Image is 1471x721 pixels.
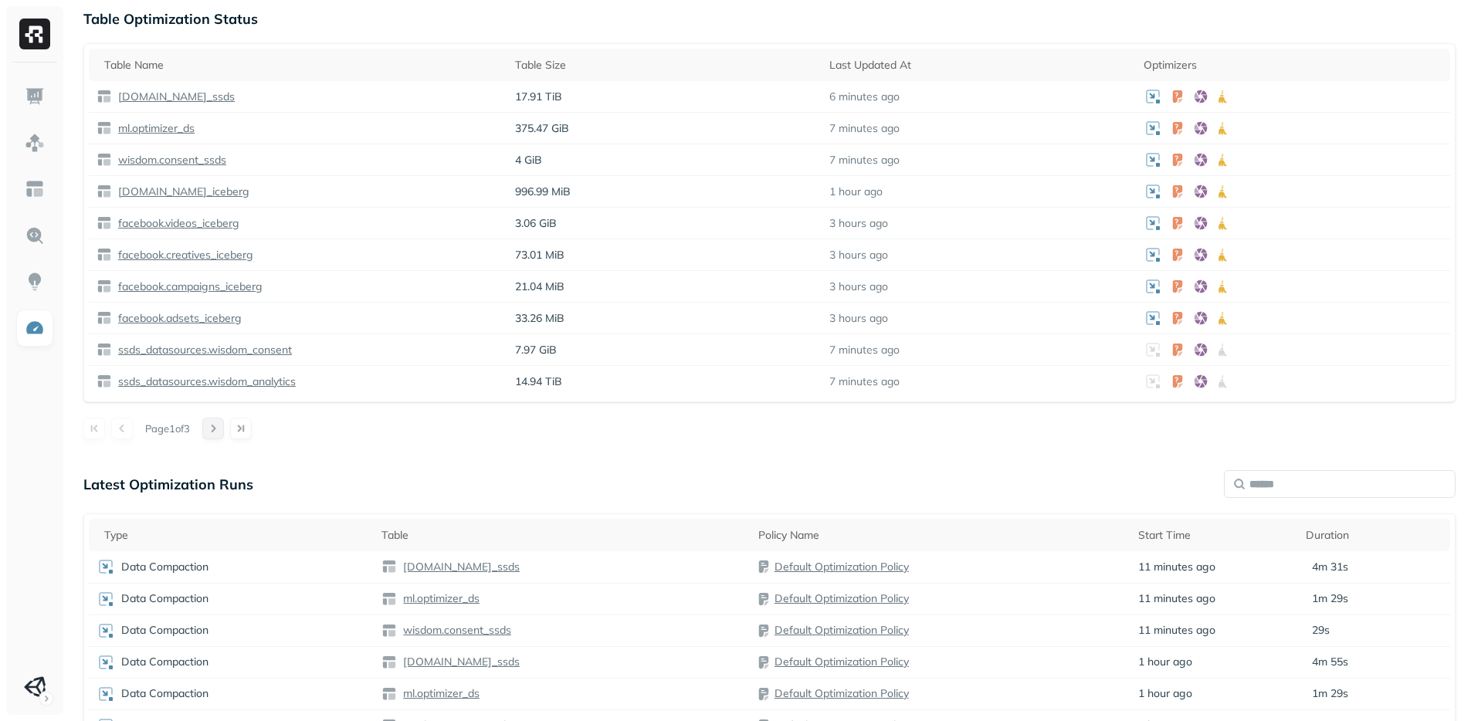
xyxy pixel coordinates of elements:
[829,343,900,357] p: 7 minutes ago
[400,623,511,638] p: wisdom.consent_ssds
[97,215,112,231] img: table
[397,686,480,701] a: ml.optimizer_ds
[112,343,292,357] a: ssds_datasources.wisdom_consent
[112,153,226,168] a: wisdom.consent_ssds
[381,559,397,574] img: table
[1138,591,1215,606] span: 11 minutes ago
[829,121,900,136] p: 7 minutes ago
[400,591,480,606] p: ml.optimizer_ds
[829,311,888,326] p: 3 hours ago
[774,655,909,669] a: Default Optimization Policy
[829,374,900,389] p: 7 minutes ago
[97,184,112,199] img: table
[112,90,235,104] a: [DOMAIN_NAME]_ssds
[381,591,397,607] img: table
[829,216,888,231] p: 3 hours ago
[829,153,900,168] p: 7 minutes ago
[515,90,814,104] p: 17.91 TiB
[515,343,814,357] p: 7.97 GiB
[97,247,112,262] img: table
[397,655,520,669] a: [DOMAIN_NAME]_ssds
[112,248,253,262] a: facebook.creatives_iceberg
[112,374,296,389] a: ssds_datasources.wisdom_analytics
[381,655,397,670] img: table
[25,318,45,338] img: Optimization
[381,528,743,543] div: Table
[774,560,909,574] a: Default Optimization Policy
[1138,528,1290,543] div: Start Time
[145,421,190,435] p: Page 1 of 3
[1138,623,1215,638] span: 11 minutes ago
[1312,560,1348,574] p: 4m 31s
[121,655,208,669] p: Data Compaction
[97,89,112,104] img: table
[829,90,900,104] p: 6 minutes ago
[1306,528,1442,543] div: Duration
[112,121,195,136] a: ml.optimizer_ds
[515,374,814,389] p: 14.94 TiB
[115,279,263,294] p: facebook.campaigns_iceberg
[121,686,208,701] p: Data Compaction
[397,591,480,606] a: ml.optimizer_ds
[97,310,112,326] img: table
[24,676,46,698] img: Unity
[83,10,1456,28] p: Table Optimization Status
[97,279,112,294] img: table
[25,272,45,292] img: Insights
[1312,655,1348,669] p: 4m 55s
[83,476,253,493] p: Latest Optimization Runs
[400,655,520,669] p: [DOMAIN_NAME]_ssds
[25,225,45,245] img: Query Explorer
[397,560,520,574] a: [DOMAIN_NAME]_ssds
[381,623,397,638] img: table
[515,311,814,326] p: 33.26 MiB
[97,152,112,168] img: table
[515,58,814,73] div: Table Size
[829,58,1128,73] div: Last Updated At
[515,121,814,136] p: 375.47 GiB
[829,184,883,199] p: 1 hour ago
[829,279,888,294] p: 3 hours ago
[400,560,520,574] p: [DOMAIN_NAME]_ssds
[1138,560,1215,574] span: 11 minutes ago
[112,216,239,231] a: facebook.videos_iceberg
[97,374,112,389] img: table
[121,560,208,574] p: Data Compaction
[515,184,814,199] p: 996.99 MiB
[104,528,366,543] div: Type
[97,120,112,136] img: table
[121,623,208,638] p: Data Compaction
[774,591,909,605] a: Default Optimization Policy
[25,86,45,107] img: Dashboard
[774,623,909,637] a: Default Optimization Policy
[25,133,45,153] img: Assets
[104,58,500,73] div: Table Name
[1312,686,1348,701] p: 1m 29s
[115,311,242,326] p: facebook.adsets_iceberg
[25,179,45,199] img: Asset Explorer
[115,121,195,136] p: ml.optimizer_ds
[515,279,814,294] p: 21.04 MiB
[97,342,112,357] img: table
[115,184,249,199] p: [DOMAIN_NAME]_iceberg
[397,623,511,638] a: wisdom.consent_ssds
[400,686,480,701] p: ml.optimizer_ds
[121,591,208,606] p: Data Compaction
[829,248,888,262] p: 3 hours ago
[19,19,50,49] img: Ryft
[774,686,909,700] a: Default Optimization Policy
[1138,655,1192,669] span: 1 hour ago
[1312,591,1348,606] p: 1m 29s
[115,216,239,231] p: facebook.videos_iceberg
[115,343,292,357] p: ssds_datasources.wisdom_consent
[112,184,249,199] a: [DOMAIN_NAME]_iceberg
[515,248,814,262] p: 73.01 MiB
[515,216,814,231] p: 3.06 GiB
[1138,686,1192,701] span: 1 hour ago
[115,90,235,104] p: [DOMAIN_NAME]_ssds
[115,153,226,168] p: wisdom.consent_ssds
[115,374,296,389] p: ssds_datasources.wisdom_analytics
[115,248,253,262] p: facebook.creatives_iceberg
[758,528,1123,543] div: Policy Name
[515,153,814,168] p: 4 GiB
